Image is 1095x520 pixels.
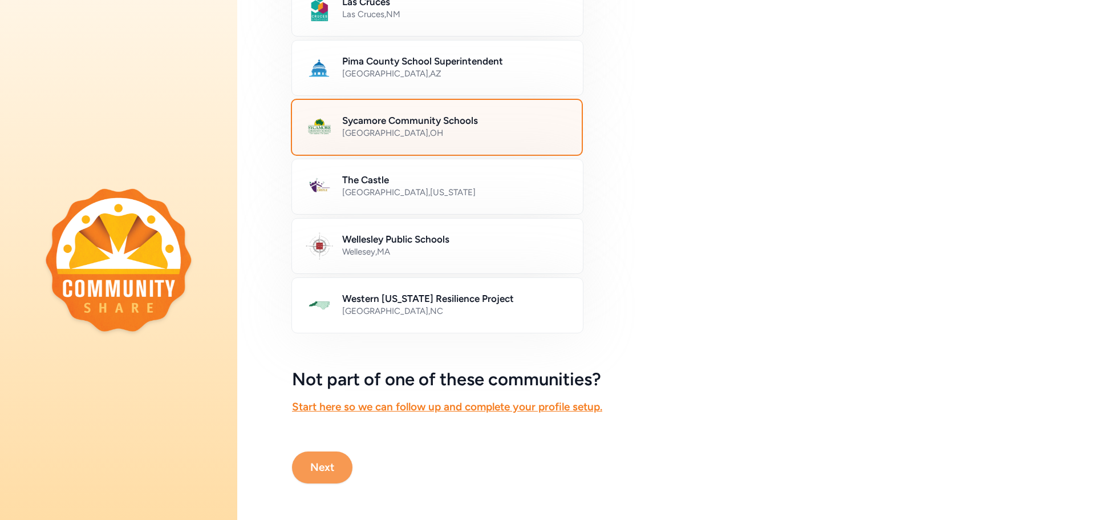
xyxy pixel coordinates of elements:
div: [GEOGRAPHIC_DATA] , NC [342,305,569,317]
h2: Wellesley Public Schools [342,232,569,246]
img: Logo [306,232,333,260]
img: Logo [306,173,333,200]
img: logo [46,188,192,331]
h2: Pima County School Superintendent [342,54,569,68]
div: [GEOGRAPHIC_DATA] , AZ [342,68,569,79]
h2: Western [US_STATE] Resilience Project [342,292,569,305]
h5: Not part of one of these communities? [292,369,1040,390]
button: Next [292,452,352,483]
div: [GEOGRAPHIC_DATA] , OH [342,127,568,139]
img: Logo [306,292,333,319]
div: Las Cruces , NM [342,9,569,20]
div: [GEOGRAPHIC_DATA] , [US_STATE] [342,187,569,198]
h2: The Castle [342,173,569,187]
div: Wellesey , MA [342,246,569,257]
img: Logo [306,54,333,82]
a: Start here so we can follow up and complete your profile setup. [292,400,602,413]
h2: Sycamore Community Schools [342,114,568,127]
img: Logo [306,114,333,141]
